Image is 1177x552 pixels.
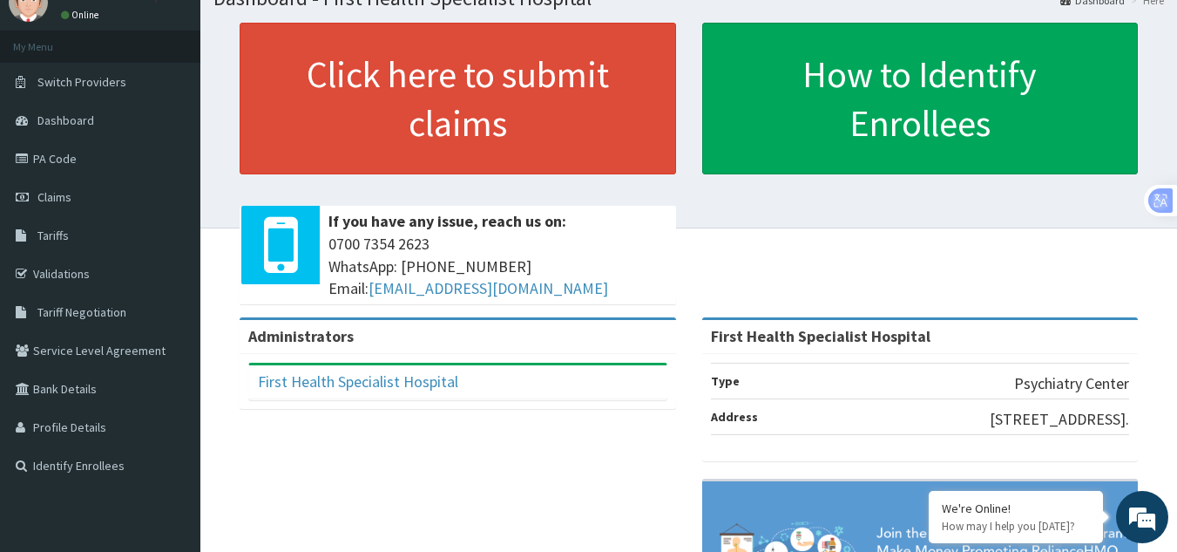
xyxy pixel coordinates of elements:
[101,165,240,341] span: We're online!
[711,409,758,425] b: Address
[1014,372,1129,395] p: Psychiatry Center
[942,519,1090,534] p: How may I help you today?
[37,112,94,128] span: Dashboard
[702,23,1139,174] a: How to Identify Enrollees
[258,371,458,392] a: First Health Specialist Hospital
[328,233,667,300] span: 0700 7354 2623 WhatsApp: [PHONE_NUMBER] Email:
[240,23,676,174] a: Click here to submit claims
[91,98,293,120] div: Chat with us now
[711,326,930,346] strong: First Health Specialist Hospital
[37,189,71,205] span: Claims
[248,326,354,346] b: Administrators
[286,9,328,51] div: Minimize live chat window
[369,278,608,298] a: [EMAIL_ADDRESS][DOMAIN_NAME]
[37,228,69,243] span: Tariffs
[37,304,126,320] span: Tariff Negotiation
[711,373,740,389] b: Type
[37,74,126,90] span: Switch Providers
[61,9,103,21] a: Online
[328,211,566,231] b: If you have any issue, reach us on:
[32,87,71,131] img: d_794563401_company_1708531726252_794563401
[942,501,1090,516] div: We're Online!
[990,408,1129,431] p: [STREET_ADDRESS].
[9,367,332,428] textarea: Type your message and hit 'Enter'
